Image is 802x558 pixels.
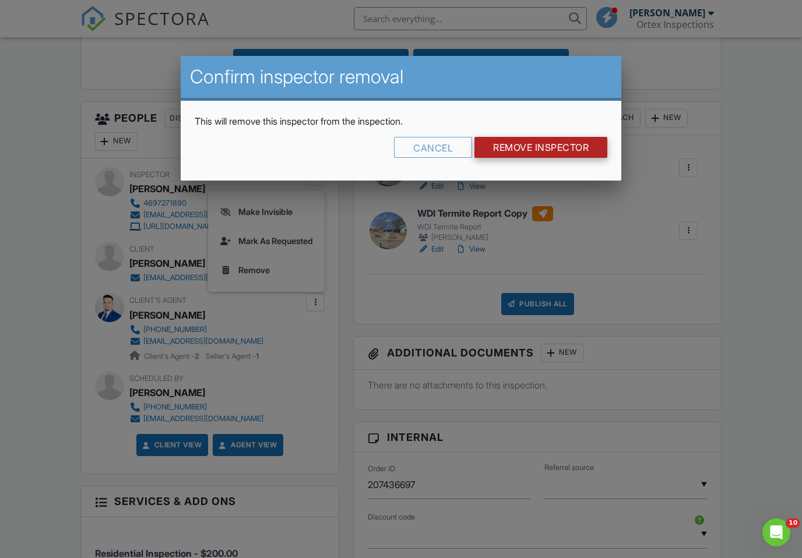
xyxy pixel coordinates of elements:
iframe: Intercom live chat [762,518,790,546]
div: Cancel [394,137,472,158]
p: This will remove this inspector from the inspection. [195,115,608,128]
span: 10 [786,518,800,528]
input: Remove Inspector [474,137,607,158]
h2: Confirm inspector removal [190,65,613,89]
